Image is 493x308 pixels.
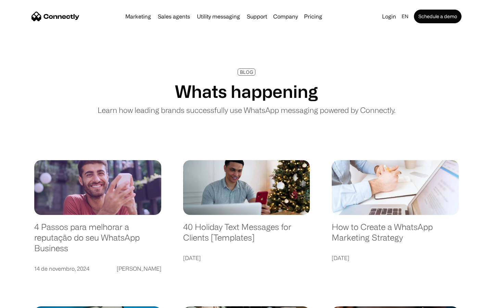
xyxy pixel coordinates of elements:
div: Company [273,12,298,21]
div: en [399,12,413,21]
a: home [31,11,79,22]
a: 4 Passos para melhorar a reputação do seu WhatsApp Business [34,222,161,260]
div: BLOG [240,69,253,75]
h1: Whats happening [175,81,318,102]
a: Schedule a demo [414,10,462,23]
a: Support [244,14,270,19]
div: [PERSON_NAME] [117,264,161,273]
div: [DATE] [332,253,349,263]
aside: Language selected: English [7,296,41,306]
div: en [402,12,408,21]
a: Pricing [301,14,325,19]
div: Company [271,12,300,21]
ul: Language list [14,296,41,306]
div: 14 de novembro, 2024 [34,264,89,273]
a: How to Create a WhatsApp Marketing Strategy [332,222,459,249]
a: Marketing [123,14,154,19]
p: Learn how leading brands successfully use WhatsApp messaging powered by Connectly. [98,104,395,116]
a: Login [379,12,399,21]
a: Sales agents [155,14,193,19]
a: Utility messaging [194,14,243,19]
div: [DATE] [183,253,201,263]
a: 40 Holiday Text Messages for Clients [Templates] [183,222,310,249]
